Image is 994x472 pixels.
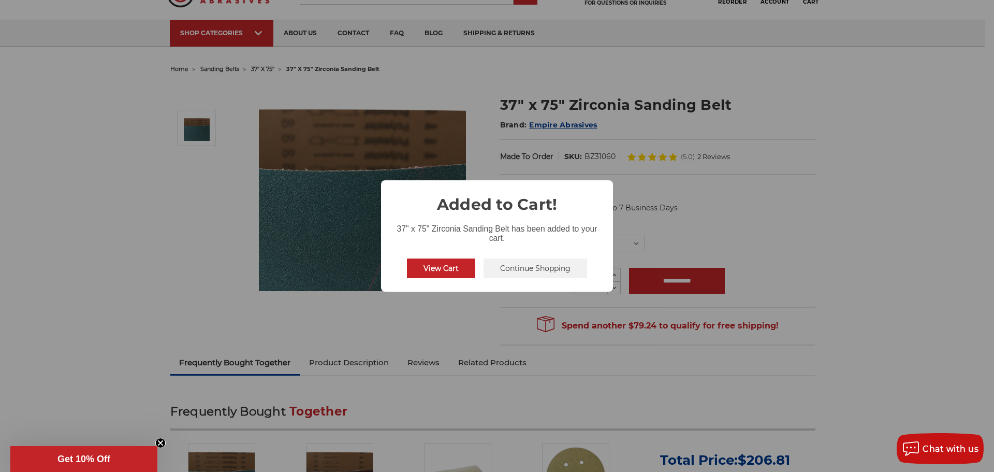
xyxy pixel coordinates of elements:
button: Continue Shopping [484,259,587,278]
button: Close teaser [155,438,166,448]
button: View Cart [407,259,475,278]
div: 37" x 75" Zirconia Sanding Belt has been added to your cart. [381,216,613,245]
span: Get 10% Off [57,454,110,464]
h2: Added to Cart! [381,180,613,216]
button: Chat with us [897,433,984,464]
span: Chat with us [923,444,978,454]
